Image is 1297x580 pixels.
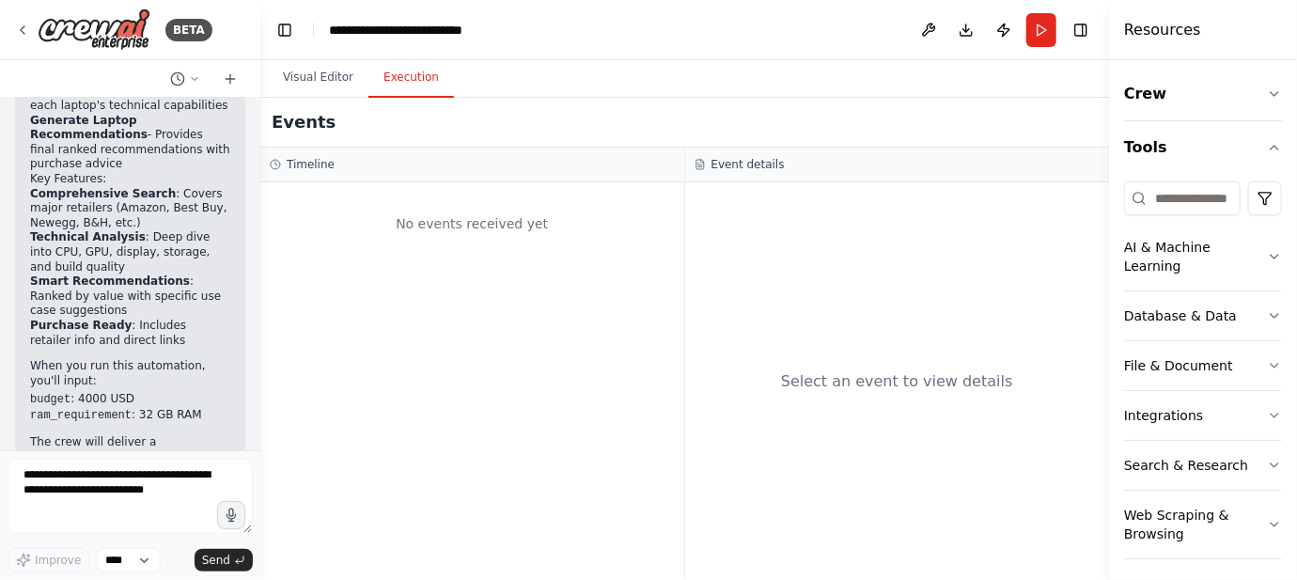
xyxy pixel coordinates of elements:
[30,187,176,200] strong: Comprehensive Search
[30,274,190,288] strong: Smart Recommendations
[30,359,230,388] p: When you run this automation, you'll input:
[1124,291,1282,340] button: Database & Data
[287,157,335,172] h3: Timeline
[781,370,1013,393] div: Select an event to view details
[30,230,230,274] li: : Deep dive into CPU, GPU, display, storage, and build quality
[30,392,230,408] li: : 4000 USD
[1124,68,1282,120] button: Crew
[30,114,230,172] li: - Provides final ranked recommendations with purchase advice
[202,553,230,568] span: Send
[30,393,70,406] code: budget
[711,157,785,172] h3: Event details
[30,435,230,524] p: The crew will deliver a comprehensive report with the best laptop options that meet your exact sp...
[38,8,150,51] img: Logo
[195,549,253,572] button: Send
[268,58,368,98] button: Visual Editor
[1068,17,1094,43] button: Hide right sidebar
[1124,391,1282,440] button: Integrations
[30,114,148,142] strong: Generate Laptop Recommendations
[215,68,245,90] button: Start a new chat
[30,230,146,243] strong: Technical Analysis
[272,17,298,43] button: Hide left sidebar
[1124,174,1282,574] div: Tools
[8,548,89,572] button: Improve
[30,187,230,231] li: : Covers major retailers (Amazon, Best Buy, Newegg, B&H, etc.)
[368,58,454,98] button: Execution
[217,501,245,529] button: Click to speak your automation idea
[1124,491,1282,558] button: Web Scraping & Browsing
[30,319,230,348] li: : Includes retailer info and direct links
[30,172,230,187] h2: Key Features:
[329,21,523,39] nav: breadcrumb
[1124,121,1282,174] button: Tools
[163,68,208,90] button: Switch to previous chat
[1124,223,1282,290] button: AI & Machine Learning
[30,408,230,424] li: : 32 GB RAM
[35,553,81,568] span: Improve
[30,409,132,422] code: ram_requirement
[272,109,336,135] h2: Events
[1124,19,1201,41] h4: Resources
[30,274,230,319] li: : Ranked by value with specific use case suggestions
[270,192,675,256] div: No events received yet
[1124,341,1282,390] button: File & Document
[165,19,212,41] div: BETA
[30,319,132,332] strong: Purchase Ready
[1124,441,1282,490] button: Search & Research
